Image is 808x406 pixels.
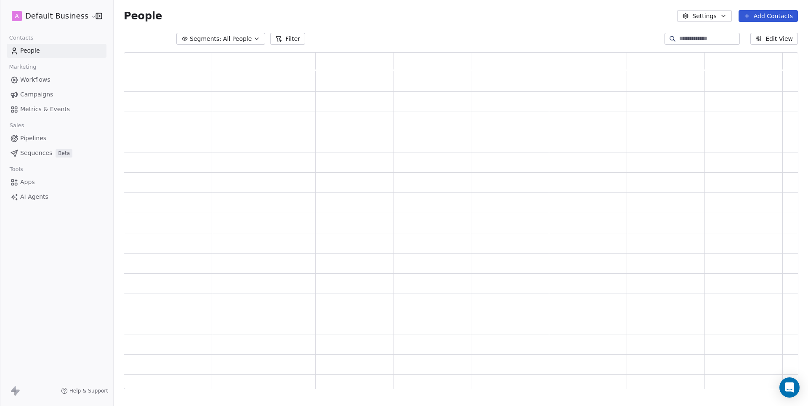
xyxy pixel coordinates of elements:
[270,33,305,45] button: Filter
[779,377,800,398] div: Open Intercom Messenger
[20,192,48,201] span: AI Agents
[20,149,52,158] span: Sequences
[190,35,221,43] span: Segments:
[10,9,90,23] button: ADefault Business
[7,102,106,116] a: Metrics & Events
[5,32,37,44] span: Contacts
[20,75,50,84] span: Workflows
[7,175,106,189] a: Apps
[677,10,731,22] button: Settings
[124,10,162,22] span: People
[7,88,106,101] a: Campaigns
[25,11,88,21] span: Default Business
[20,105,70,114] span: Metrics & Events
[7,190,106,204] a: AI Agents
[20,178,35,187] span: Apps
[7,73,106,87] a: Workflows
[20,134,46,143] span: Pipelines
[15,12,19,20] span: A
[223,35,252,43] span: All People
[7,146,106,160] a: SequencesBeta
[739,10,798,22] button: Add Contacts
[20,46,40,55] span: People
[69,387,108,394] span: Help & Support
[7,44,106,58] a: People
[61,387,108,394] a: Help & Support
[750,33,798,45] button: Edit View
[7,131,106,145] a: Pipelines
[20,90,53,99] span: Campaigns
[56,149,72,158] span: Beta
[6,119,28,132] span: Sales
[5,61,40,73] span: Marketing
[6,163,27,176] span: Tools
